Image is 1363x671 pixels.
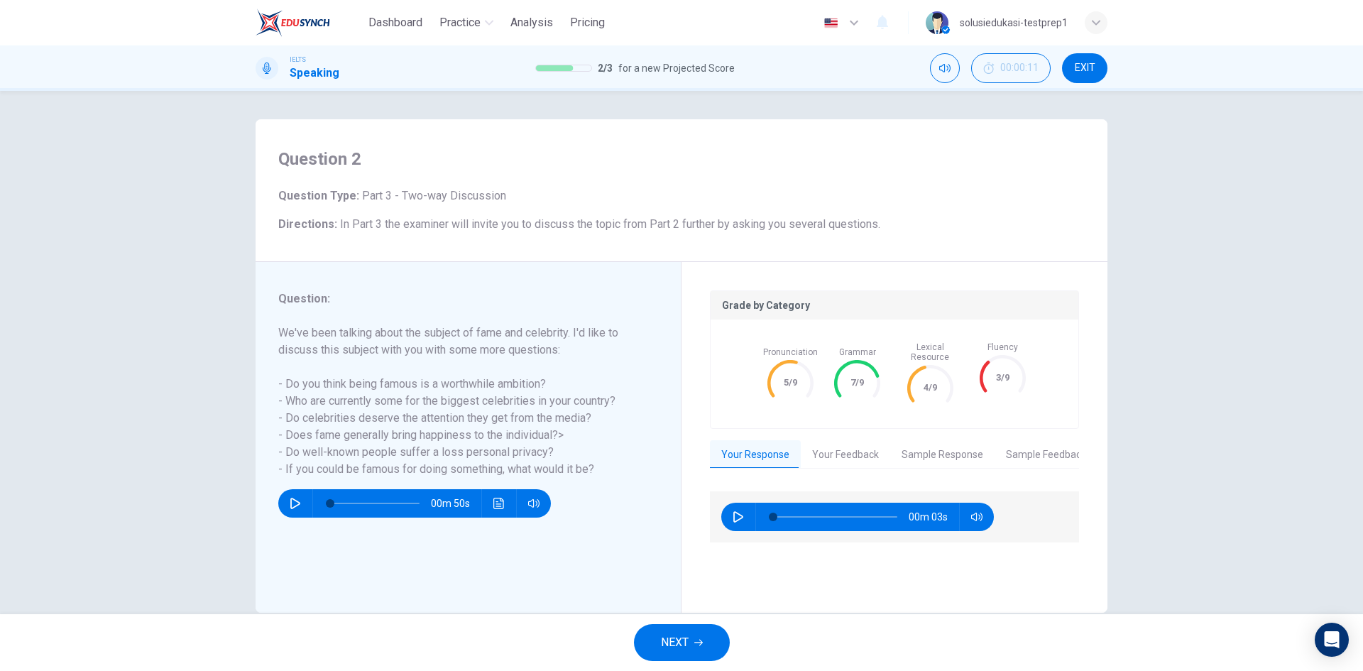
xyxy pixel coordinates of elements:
span: Pricing [570,14,605,31]
h6: We've been talking about the subject of fame and celebrity. I'd like to discuss this subject with... [278,324,641,478]
span: In Part 3 the examiner will invite you to discuss the topic from Part 2 further by asking you sev... [340,217,880,231]
h6: Directions : [278,216,1085,233]
button: Practice [434,10,499,36]
p: Grade by Category [722,300,1067,311]
span: Lexical Resource [898,342,963,362]
button: Your Response [710,440,801,470]
span: EXIT [1075,62,1095,74]
span: NEXT [661,633,689,653]
button: EXIT [1062,53,1107,83]
button: Sample Feedback [995,440,1097,470]
div: basic tabs example [710,440,1079,470]
span: 00m 50s [431,489,481,518]
button: Sample Response [890,440,995,470]
text: 3/9 [996,372,1009,383]
text: 7/9 [850,377,864,388]
div: solusiedukasi-testprep1 [960,14,1068,31]
button: Your Feedback [801,440,890,470]
span: Practice [439,14,481,31]
h4: Question 2 [278,148,1085,170]
div: Open Intercom Messenger [1315,623,1349,657]
span: 2 / 3 [598,60,613,77]
span: 00:00:11 [1000,62,1039,74]
a: EduSynch logo [256,9,363,37]
span: IELTS [290,55,306,65]
button: NEXT [634,624,730,661]
text: 5/9 [784,377,797,388]
div: Mute [930,53,960,83]
h6: Question : [278,290,641,307]
span: Pronunciation [763,347,818,357]
span: Dashboard [368,14,422,31]
h1: Speaking [290,65,339,82]
div: Hide [971,53,1051,83]
span: Analysis [510,14,553,31]
img: en [822,18,840,28]
h6: Question Type : [278,187,1085,204]
img: Profile picture [926,11,948,34]
span: Part 3 - Two-way Discussion [359,189,506,202]
span: 00m 03s [909,503,959,531]
button: 00:00:11 [971,53,1051,83]
button: Analysis [505,10,559,36]
span: for a new Projected Score [618,60,735,77]
img: EduSynch logo [256,9,330,37]
button: Click to see the audio transcription [488,489,510,518]
span: Fluency [987,342,1018,352]
text: 4/9 [924,382,937,393]
span: Grammar [839,347,876,357]
button: Dashboard [363,10,428,36]
button: Pricing [564,10,611,36]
